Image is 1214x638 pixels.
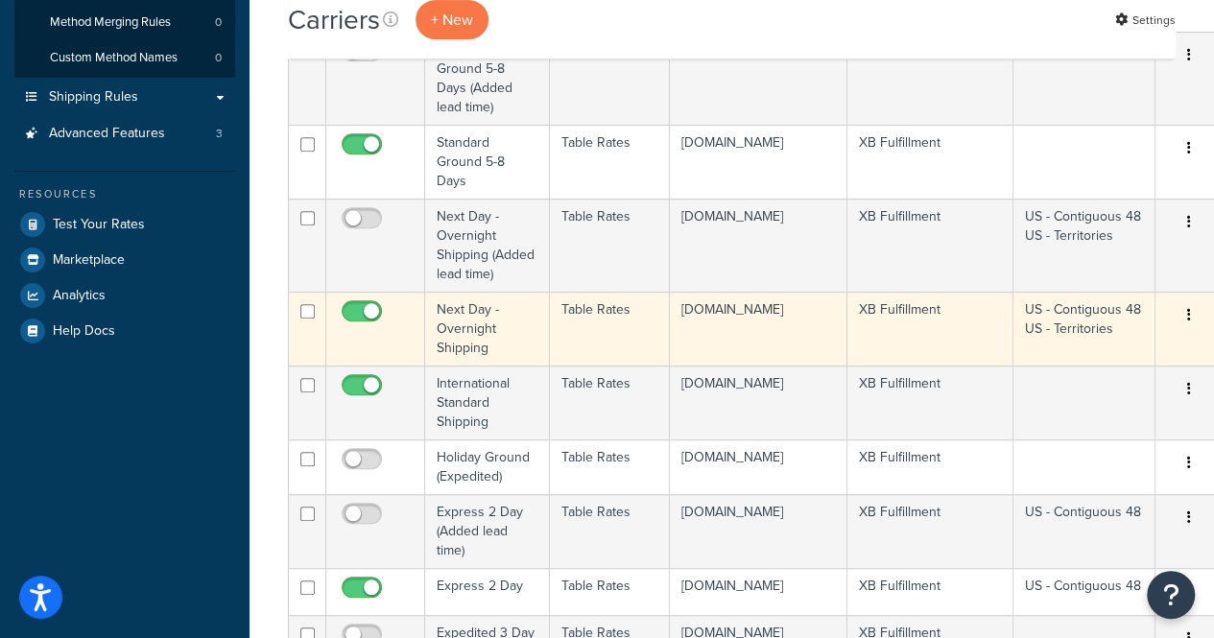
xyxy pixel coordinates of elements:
td: US - Contiguous 48 [1013,494,1155,568]
td: Table Rates [550,568,670,615]
td: XB Fulfillment [847,494,1013,568]
td: [DOMAIN_NAME] [670,568,847,615]
a: Method Merging Rules 0 [14,5,235,40]
a: Custom Method Names 0 [14,40,235,76]
td: XB Fulfillment [847,199,1013,292]
td: XB Fulfillment [847,32,1013,125]
li: Method Merging Rules [14,5,235,40]
h1: Carriers [288,1,380,38]
td: XB Fulfillment [847,568,1013,615]
td: International Standard Shipping [425,366,550,439]
td: [DOMAIN_NAME] [670,439,847,494]
td: [DOMAIN_NAME] [670,366,847,439]
td: Holiday Ground (Expedited) [425,439,550,494]
td: Table Rates [550,366,670,439]
a: Settings [1115,7,1176,34]
span: Custom Method Names [50,50,178,66]
td: Table Rates [550,199,670,292]
td: XB Fulfillment [847,366,1013,439]
li: Custom Method Names [14,40,235,76]
a: Shipping Rules [14,80,235,115]
td: Next Day - Overnight Shipping [425,292,550,366]
td: US - Contiguous 48 US - Territories [1013,292,1155,366]
span: Advanced Features [49,126,165,142]
span: 3 [216,126,223,142]
span: Test Your Rates [53,217,145,233]
td: Table Rates [550,125,670,199]
button: Open Resource Center [1147,571,1195,619]
td: [DOMAIN_NAME] [670,32,847,125]
td: Table Rates [550,32,670,125]
td: Standard Ground 5-8 Days (Added lead time) [425,32,550,125]
td: XB Fulfillment [847,292,1013,366]
td: Table Rates [550,494,670,568]
div: Resources [14,186,235,202]
span: 0 [215,14,222,31]
td: [DOMAIN_NAME] [670,494,847,568]
td: Express 2 Day (Added lead time) [425,494,550,568]
td: Standard Ground 5-8 Days [425,125,550,199]
a: Advanced Features 3 [14,116,235,152]
td: US - Contiguous 48 [1013,568,1155,615]
span: Shipping Rules [49,89,138,106]
span: 0 [215,50,222,66]
span: Help Docs [53,323,115,340]
td: Table Rates [550,439,670,494]
span: Marketplace [53,252,125,269]
td: [DOMAIN_NAME] [670,199,847,292]
td: Express 2 Day [425,568,550,615]
span: Analytics [53,288,106,304]
td: [DOMAIN_NAME] [670,292,847,366]
a: Help Docs [14,314,235,348]
a: Test Your Rates [14,207,235,242]
td: Next Day - Overnight Shipping (Added lead time) [425,199,550,292]
span: Method Merging Rules [50,14,171,31]
td: XB Fulfillment [847,125,1013,199]
a: Analytics [14,278,235,313]
td: XB Fulfillment [847,439,1013,494]
li: Advanced Features [14,116,235,152]
td: [DOMAIN_NAME] [670,125,847,199]
a: Marketplace [14,243,235,277]
td: US - Contiguous 48 US - Territories [1013,199,1155,292]
td: Table Rates [550,292,670,366]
